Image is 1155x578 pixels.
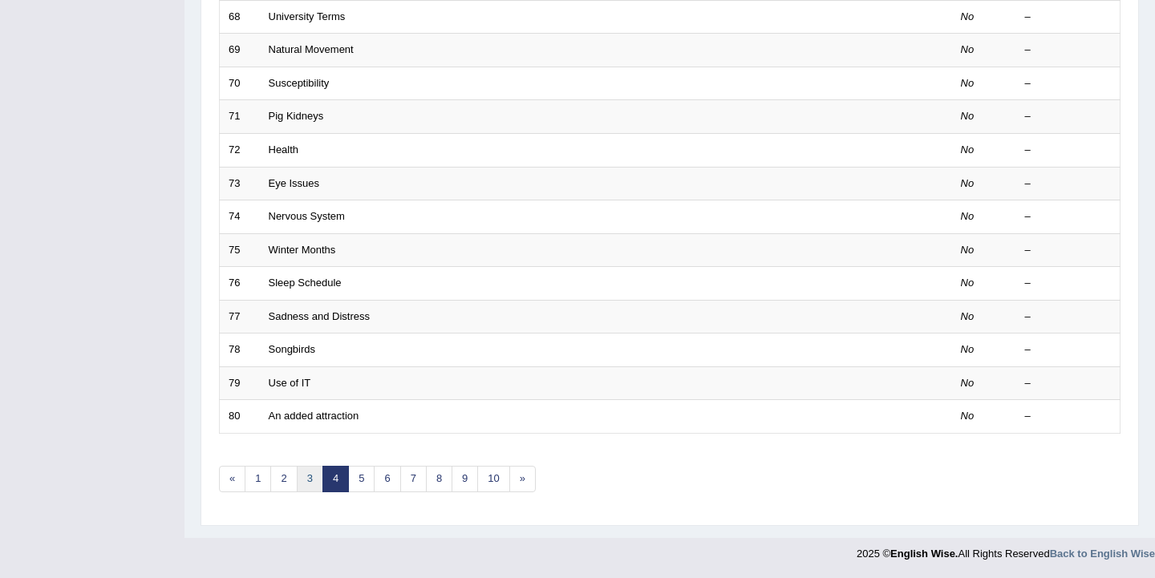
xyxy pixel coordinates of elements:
[1025,243,1112,258] div: –
[269,244,336,256] a: Winter Months
[220,67,260,100] td: 70
[1025,10,1112,25] div: –
[961,244,975,256] em: No
[426,466,452,492] a: 8
[348,466,375,492] a: 5
[269,343,316,355] a: Songbirds
[961,310,975,322] em: No
[269,210,345,222] a: Nervous System
[245,466,271,492] a: 1
[961,277,975,289] em: No
[400,466,427,492] a: 7
[961,43,975,55] em: No
[220,200,260,234] td: 74
[269,10,346,22] a: University Terms
[1025,176,1112,192] div: –
[1025,143,1112,158] div: –
[961,10,975,22] em: No
[219,466,245,492] a: «
[269,143,299,156] a: Health
[961,377,975,389] em: No
[1050,548,1155,560] a: Back to English Wise
[961,77,975,89] em: No
[269,310,370,322] a: Sadness and Distress
[961,177,975,189] em: No
[509,466,536,492] a: »
[269,77,330,89] a: Susceptibility
[220,233,260,267] td: 75
[269,410,359,422] a: An added attraction
[1025,409,1112,424] div: –
[961,143,975,156] em: No
[220,400,260,434] td: 80
[269,110,324,122] a: Pig Kidneys
[220,366,260,400] td: 79
[961,343,975,355] em: No
[269,43,354,55] a: Natural Movement
[374,466,400,492] a: 6
[297,466,323,492] a: 3
[1025,109,1112,124] div: –
[220,267,260,301] td: 76
[1025,309,1112,325] div: –
[1025,42,1112,58] div: –
[1025,209,1112,224] div: –
[220,34,260,67] td: 69
[220,133,260,167] td: 72
[270,466,297,492] a: 2
[220,100,260,134] td: 71
[322,466,349,492] a: 4
[1025,376,1112,391] div: –
[1025,342,1112,358] div: –
[961,210,975,222] em: No
[220,300,260,333] td: 77
[477,466,509,492] a: 10
[452,466,478,492] a: 9
[961,410,975,422] em: No
[857,538,1155,561] div: 2025 © All Rights Reserved
[890,548,958,560] strong: English Wise.
[1025,276,1112,291] div: –
[269,377,311,389] a: Use of IT
[220,167,260,200] td: 73
[1025,76,1112,91] div: –
[220,333,260,367] td: 78
[269,177,320,189] a: Eye Issues
[961,110,975,122] em: No
[269,277,342,289] a: Sleep Schedule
